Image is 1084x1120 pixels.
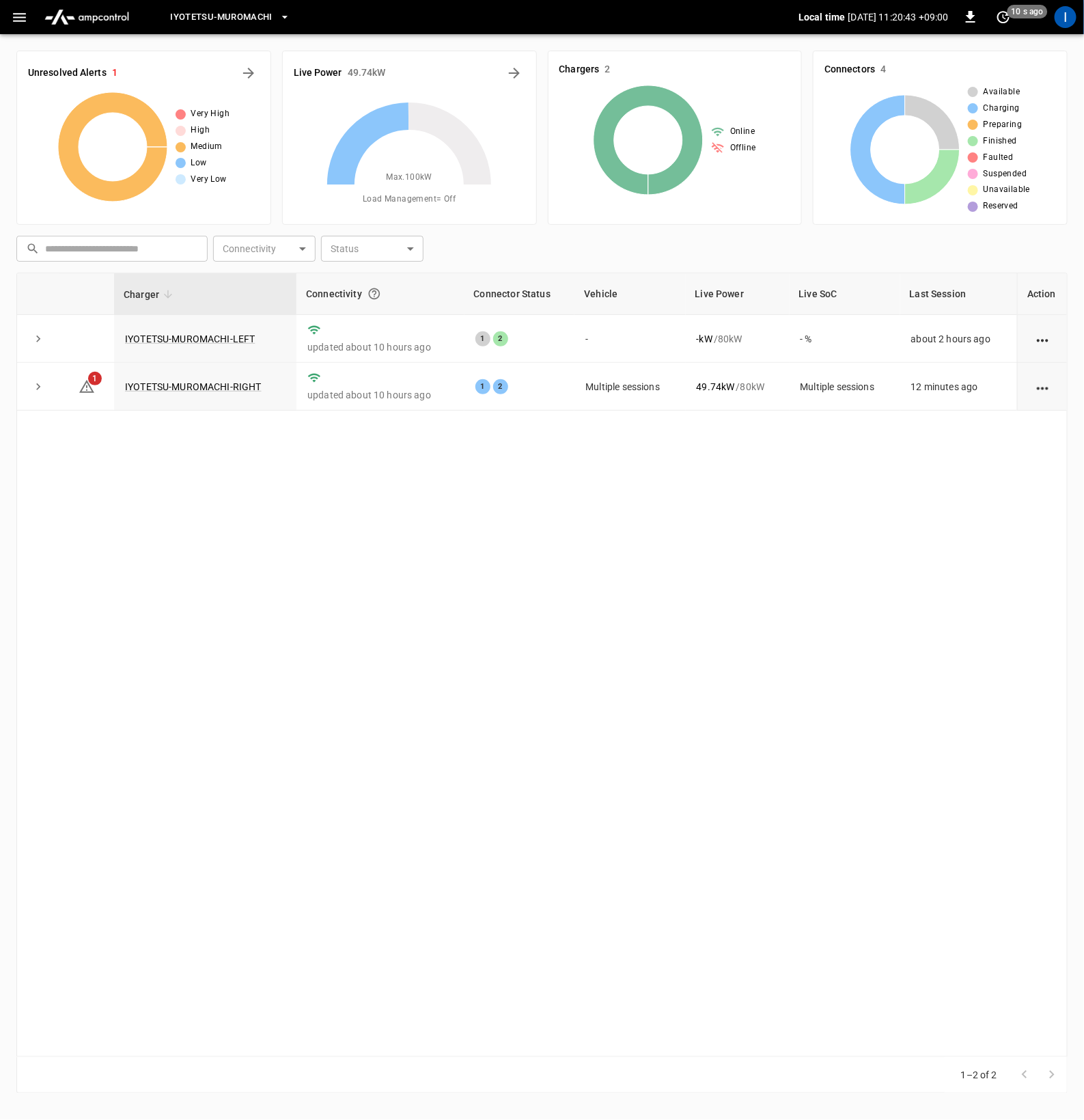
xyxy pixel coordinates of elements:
span: Load Management = Off [363,193,456,206]
a: IYOTETSU-MUROMACHI-RIGHT [125,381,262,392]
p: updated about 10 hours ago [307,388,454,402]
button: expand row [28,329,48,349]
h6: Connectors [824,62,875,77]
td: about 2 hours ago [900,315,1017,363]
th: Connector Status [464,273,575,315]
span: Low [191,156,207,170]
p: 1–2 of 2 [961,1068,997,1082]
td: - [574,315,685,363]
p: updated about 10 hours ago [307,340,454,354]
button: expand row [28,377,48,397]
th: Live SoC [790,273,900,315]
span: Max. 100 kW [386,171,432,185]
h6: Chargers [559,62,600,77]
td: - % [790,315,900,363]
h6: 1 [112,66,117,81]
th: Last Session [900,273,1017,315]
span: Very Low [191,173,227,187]
h6: Unresolved Alerts [28,66,107,81]
div: 1 [475,379,490,394]
td: Multiple sessions [574,363,685,411]
button: All Alerts [238,62,260,84]
p: 49.74 kW [697,380,735,394]
span: 10 s ago [1007,5,1048,18]
button: Energy Overview [503,62,525,84]
img: ampcontrol.io logo [39,4,135,30]
td: Multiple sessions [790,363,900,411]
td: 12 minutes ago [900,363,1017,411]
th: Live Power [686,273,790,315]
a: IYOTETSU-MUROMACHI-LEFT [125,333,255,344]
div: profile-icon [1055,6,1076,28]
span: Medium [191,140,223,154]
span: Charger [124,286,177,303]
span: Finished [984,135,1017,148]
span: Suspended [984,167,1027,181]
button: set refresh interval [992,6,1014,28]
span: Faulted [984,151,1014,165]
div: / 80 kW [697,380,779,394]
p: [DATE] 11:20:43 +09:00 [848,10,949,24]
span: Offline [730,141,756,155]
h6: Live Power [294,66,342,81]
a: 1 [79,380,95,391]
h6: 49.74 kW [348,66,386,81]
h6: 4 [880,62,886,77]
span: High [191,124,210,137]
button: Connection between the charger and our software. [362,282,387,306]
span: Preparing [984,118,1023,132]
div: Connectivity [306,282,455,306]
span: Available [984,85,1020,99]
button: Iyotetsu-Muromachi [165,4,296,31]
div: action cell options [1034,380,1051,394]
th: Action [1017,273,1067,315]
div: 2 [493,331,508,346]
h6: 2 [604,62,610,77]
span: Very High [191,107,230,121]
span: Online [730,125,755,139]
span: Unavailable [984,183,1030,197]
div: 1 [475,331,490,346]
div: 2 [493,379,508,394]
span: 1 [88,372,102,385]
span: Reserved [984,200,1018,213]
span: Charging [984,102,1020,115]
th: Vehicle [574,273,685,315]
span: Iyotetsu-Muromachi [170,10,273,25]
div: action cell options [1034,332,1051,346]
p: Local time [798,10,846,24]
div: / 80 kW [697,332,779,346]
p: - kW [697,332,712,346]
